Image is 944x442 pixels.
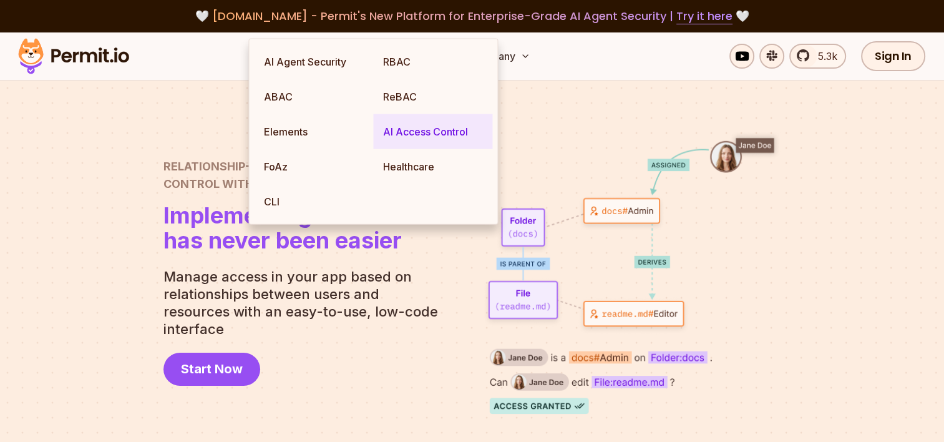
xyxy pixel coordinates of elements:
[163,203,402,228] span: Implementing ReBAC
[163,158,402,193] h2: Control with Permit
[212,8,732,24] span: [DOMAIN_NAME] - Permit's New Platform for Enterprise-Grade AI Agent Security |
[181,360,243,378] span: Start Now
[254,44,373,79] a: AI Agent Security
[676,8,732,24] a: Try it here
[163,203,402,253] h1: has never been easier
[30,7,914,25] div: 🤍 🤍
[789,44,846,69] a: 5.3k
[373,149,492,184] a: Healthcare
[373,44,492,79] a: RBAC
[254,184,373,219] a: CLI
[254,149,373,184] a: FoAz
[163,268,448,338] p: Manage access in your app based on relationships between users and resources with an easy-to-use,...
[163,353,260,386] a: Start Now
[254,79,373,114] a: ABAC
[810,49,837,64] span: 5.3k
[373,114,492,149] a: AI Access Control
[12,35,135,77] img: Permit logo
[254,114,373,149] a: Elements
[163,158,402,175] span: Relationship-Based Access
[373,79,492,114] a: ReBAC
[465,44,535,69] button: Company
[861,41,925,71] a: Sign In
